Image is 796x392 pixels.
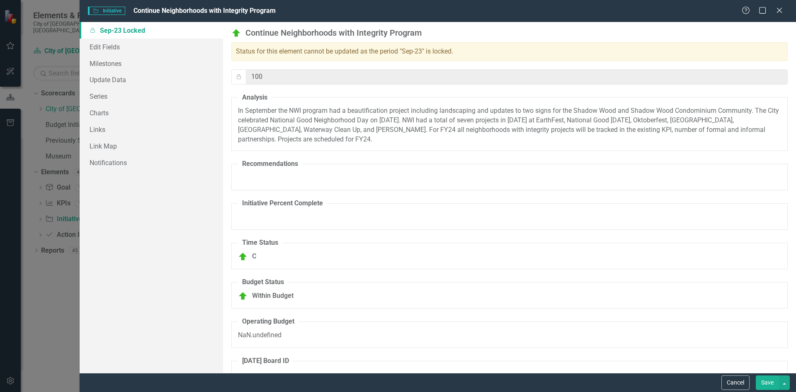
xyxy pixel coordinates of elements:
legend: Recommendations [238,159,302,169]
span: Within Budget [252,292,294,299]
a: Sep-23 Locked [80,22,223,39]
a: Series [80,88,223,105]
legend: Operating Budget [238,317,298,326]
div: Status for this element cannot be updated as the period "Sep-23" is locked. [231,42,788,61]
span: C [252,252,256,260]
a: Milestones [80,55,223,72]
span: Initiative [88,7,125,15]
img: C [238,252,248,262]
legend: Initiative Percent Complete [238,199,327,208]
button: Save [756,375,779,390]
span: Continue Neighborhoods with Integrity Program [133,7,276,15]
button: Cancel [721,375,750,390]
p: In September the NWI program had a beautification project including landscaping and updates to tw... [238,106,781,144]
div: Continue Neighborhoods with Integrity Program [245,28,422,37]
legend: Budget Status [238,278,288,287]
img: C [231,28,241,38]
legend: [DATE] Board ID [238,356,293,366]
a: Links [80,121,223,138]
a: Notifications [80,154,223,171]
span: NaN.undefined [238,331,282,339]
img: Within Budget [238,291,248,301]
a: Link Map [80,138,223,154]
a: Charts [80,105,223,121]
legend: Analysis [238,93,272,102]
legend: Time Status [238,238,282,248]
a: Edit Fields [80,39,223,55]
a: Update Data [80,71,223,88]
